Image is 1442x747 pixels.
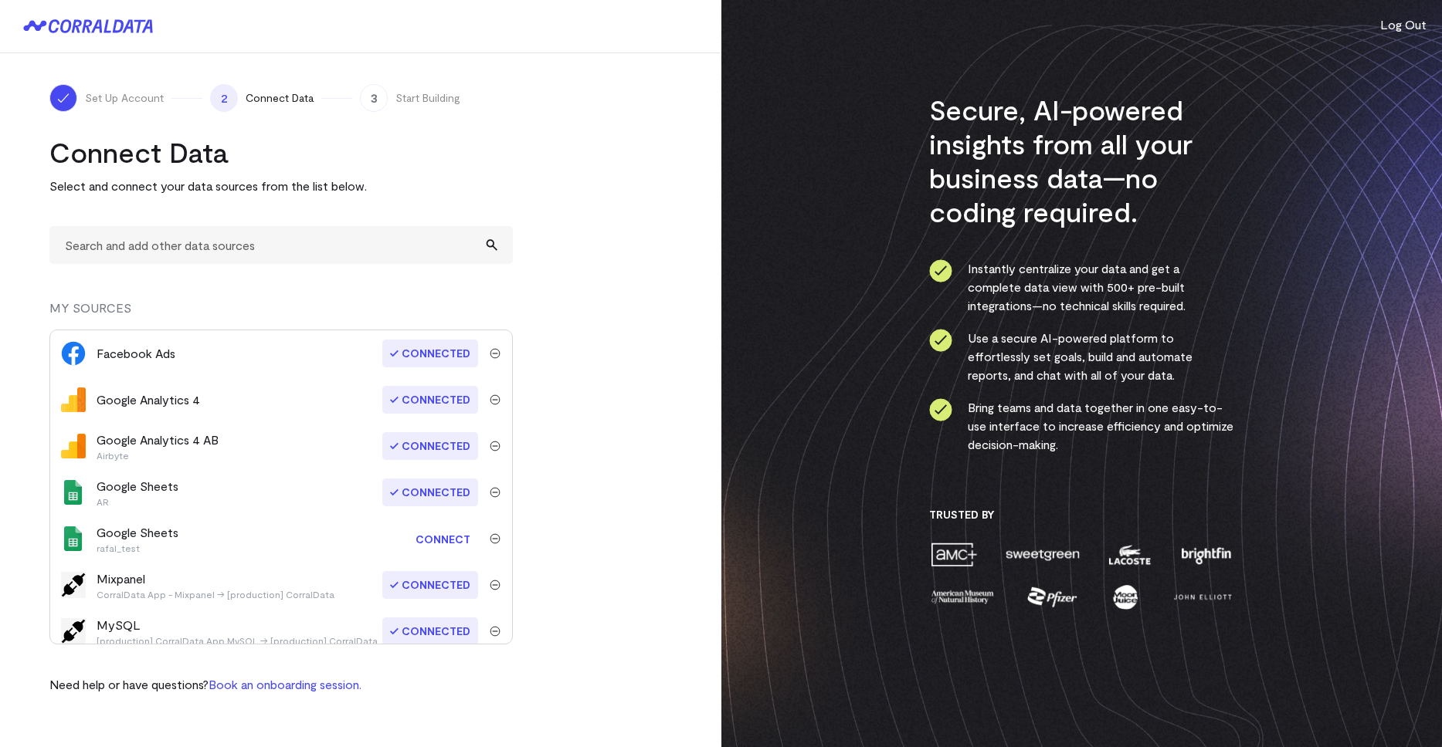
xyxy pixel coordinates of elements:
[1107,541,1152,568] img: lacoste-7a6b0538.png
[490,394,500,405] img: trash-40e54a27.svg
[61,480,86,505] img: google_sheets-5a4bad8e.svg
[209,677,361,691] a: Book an onboarding session.
[929,398,1234,454] li: Bring teams and data together in one easy-to-use interface to increase efficiency and optimize de...
[97,344,175,363] div: Facebook Ads
[56,90,71,106] img: ico-check-white-5ff98cb1.svg
[1178,541,1233,568] img: brightfin-a251e171.png
[246,90,314,106] span: Connect Data
[49,675,361,694] p: Need help or have questions?
[382,617,478,645] span: Connected
[97,477,178,508] div: Google Sheets
[490,580,500,590] img: trash-40e54a27.svg
[929,329,1234,384] li: Use a secure AI-powered platform to effortlessly set goals, build and automate reports, and chat ...
[929,583,996,610] img: amnh-5afada46.png
[97,431,219,461] div: Google Analytics 4 AB
[210,84,238,112] span: 2
[61,618,86,644] img: default-f74cbd8b.png
[490,487,500,498] img: trash-40e54a27.svg
[929,93,1234,228] h3: Secure, AI-powered insights from all your business data—no coding required.
[408,525,478,553] a: Connect
[490,533,500,544] img: trash-40e54a27.svg
[929,398,952,421] img: ico-check-circle-4b19435c.svg
[382,478,478,506] span: Connected
[61,526,86,551] img: google_sheets-5a4bad8e.svg
[97,634,378,647] p: [production] CorralData App MySQL → [production] CorralData
[61,572,86,598] img: default-f74cbd8b.png
[395,90,460,106] span: Start Building
[382,571,478,599] span: Connected
[61,434,86,458] img: google_analytics_4-fc05114a.png
[97,523,178,554] div: Google Sheets
[97,570,334,600] div: Mixpanel
[61,341,86,366] img: facebook_ads-56946ca1.svg
[382,432,478,460] span: Connected
[49,135,513,169] h2: Connect Data
[382,386,478,414] span: Connected
[929,541,979,568] img: amc-0b11a8f1.png
[929,259,952,282] img: ico-check-circle-4b19435c.svg
[929,259,1234,315] li: Instantly centralize your data and get a complete data view with 500+ pre-built integrations—no t...
[360,84,388,112] span: 3
[929,329,952,352] img: ico-check-circle-4b19435c.svg
[1026,583,1079,610] img: pfizer-e137f5fc.png
[97,616,378,647] div: MySQL
[97,390,200,409] div: Google Analytics 4
[1110,583,1141,610] img: moon-juice-c312e729.png
[490,348,500,359] img: trash-40e54a27.svg
[490,626,500,637] img: trash-40e54a27.svg
[1380,15,1427,34] button: Log Out
[97,449,219,461] p: Airbyte
[61,387,86,412] img: google_analytics_4-4ee20295.svg
[97,588,334,600] p: CorralData App - Mixpanel → [production] CorralData
[1171,583,1233,610] img: john-elliott-25751c40.png
[929,508,1234,522] h3: Trusted By
[49,299,513,330] div: MY SOURCES
[85,90,164,106] span: Set Up Account
[1004,541,1081,568] img: sweetgreen-1d1fb32c.png
[97,495,178,508] p: AR
[97,542,178,554] p: rafal_test
[490,441,500,451] img: trash-40e54a27.svg
[49,177,513,195] p: Select and connect your data sources from the list below.
[382,340,478,367] span: Connected
[49,226,513,264] input: Search and add other data sources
